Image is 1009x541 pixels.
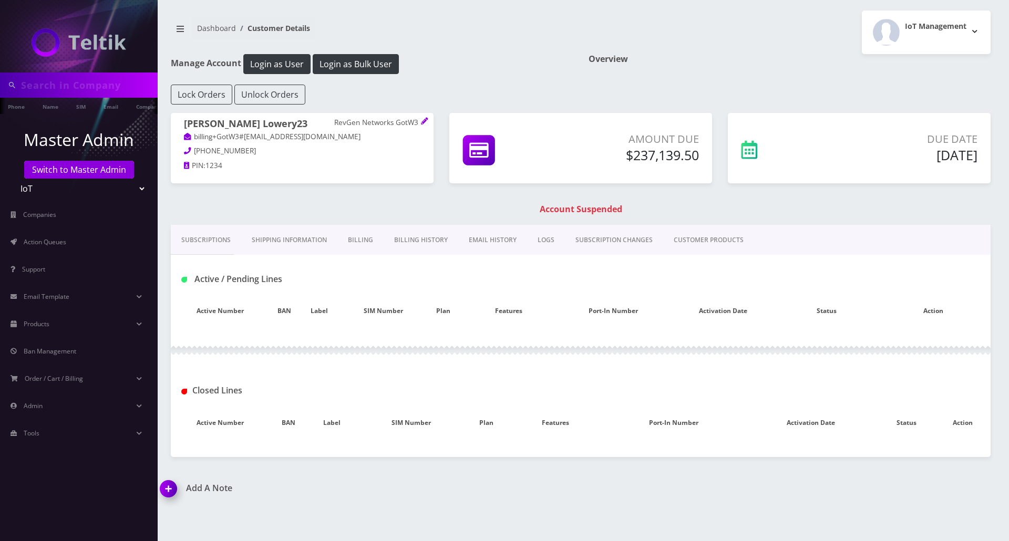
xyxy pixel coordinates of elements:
[879,408,935,438] th: Status
[300,296,339,326] th: Label
[589,54,991,64] h1: Overview
[25,374,83,383] span: Order / Cart / Billing
[24,319,49,328] span: Products
[197,23,236,33] a: Dashboard
[269,408,307,438] th: BAN
[98,98,123,114] a: Email
[458,225,527,255] a: EMAIL HISTORY
[24,401,43,410] span: Admin
[22,265,45,274] span: Support
[862,11,991,54] button: IoT Management
[171,296,269,326] th: Active Number
[24,429,39,438] span: Tools
[171,85,232,105] button: Lock Orders
[194,146,256,155] span: [PHONE_NUMBER]
[934,408,991,438] th: Action
[427,296,459,326] th: Plan
[241,225,337,255] a: Shipping Information
[32,28,126,57] img: IoT
[171,54,573,74] h1: Manage Account
[23,210,56,219] span: Companies
[234,85,305,105] button: Unlock Orders
[184,132,361,142] a: billing+GotW3#[EMAIL_ADDRESS][DOMAIN_NAME]
[337,225,384,255] a: Billing
[37,98,64,114] a: Name
[565,225,663,255] a: SUBSCRIPTION CHANGES
[160,483,573,493] a: Add A Note
[24,292,69,301] span: Email Template
[181,277,187,283] img: Active / Pending Lines
[459,296,558,326] th: Features
[24,161,134,179] a: Switch to Master Admin
[339,296,428,326] th: SIM Number
[21,75,155,95] input: Search in Company
[243,54,311,74] button: Login as User
[825,131,977,147] p: Due Date
[905,22,966,31] h2: IoT Management
[181,274,437,284] h1: Active / Pending Lines
[605,408,743,438] th: Port-In Number
[181,389,187,394] img: Closed Lines
[825,147,977,163] h5: [DATE]
[131,98,166,114] a: Company
[71,98,91,114] a: SIM
[663,225,754,255] a: CUSTOMER PRODUCTS
[558,296,668,326] th: Port-In Number
[171,408,269,438] th: Active Number
[669,296,778,326] th: Activation Date
[527,225,565,255] a: LOGS
[876,296,991,326] th: Action
[506,408,604,438] th: Features
[467,408,507,438] th: Plan
[384,225,458,255] a: Billing History
[173,204,988,214] h1: Account Suspended
[313,57,399,69] a: Login as Bulk User
[184,118,420,131] h1: [PERSON_NAME] Lowery23
[171,17,573,47] nav: breadcrumb
[184,161,205,171] a: PIN:
[777,296,876,326] th: Status
[269,296,300,326] th: BAN
[24,237,66,246] span: Action Queues
[236,23,310,34] li: Customer Details
[568,147,699,163] h5: $237,139.50
[313,54,399,74] button: Login as Bulk User
[181,386,437,396] h1: Closed Lines
[24,347,76,356] span: Ban Management
[3,98,30,114] a: Phone
[205,161,222,170] span: 1234
[334,118,420,128] p: RevGen Networks GotW3
[171,225,241,255] a: Subscriptions
[307,408,356,438] th: Label
[241,57,313,69] a: Login as User
[743,408,879,438] th: Activation Date
[568,131,699,147] p: Amount Due
[356,408,467,438] th: SIM Number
